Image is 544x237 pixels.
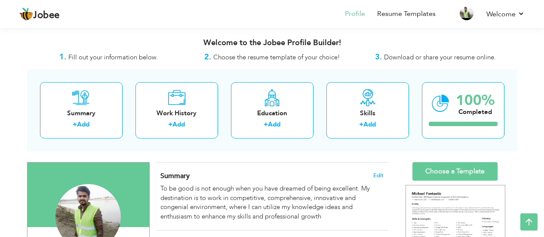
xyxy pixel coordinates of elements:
[238,109,307,118] div: Education
[33,11,60,20] span: Jobee
[168,120,172,129] label: +
[160,172,383,180] h4: Adding a summary is a quick and easy way to highlight your experience and interests.
[68,53,158,62] span: Fill out your information below.
[204,52,211,62] strong: 2.
[73,120,77,129] label: +
[142,109,211,118] div: Work History
[268,120,280,129] a: Add
[384,53,496,62] span: Download or share your resume online.
[486,9,525,19] a: Welcome
[59,52,66,62] strong: 1.
[47,109,116,118] div: Summary
[160,184,383,221] div: To be good is not enough when you have dreamed of being excellent. My destination is to work in c...
[172,120,185,129] a: Add
[377,9,436,19] a: Resume Templates
[19,7,33,21] img: jobee.io
[19,7,60,21] a: Jobee
[345,9,365,19] a: Profile
[160,171,190,181] span: Summary
[373,172,384,179] span: Edit
[77,120,89,129] a: Add
[460,6,473,20] img: Profile Img
[333,109,402,118] div: Skills
[359,120,363,129] label: +
[213,53,340,62] span: Choose the resume template of your choice!
[363,120,376,129] a: Add
[412,162,498,181] a: Choose a Template
[375,52,382,62] strong: 3.
[456,108,495,117] div: Completed
[264,120,268,129] label: +
[456,93,495,108] div: 100%
[27,39,517,47] h3: Welcome to the Jobee Profile Builder!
